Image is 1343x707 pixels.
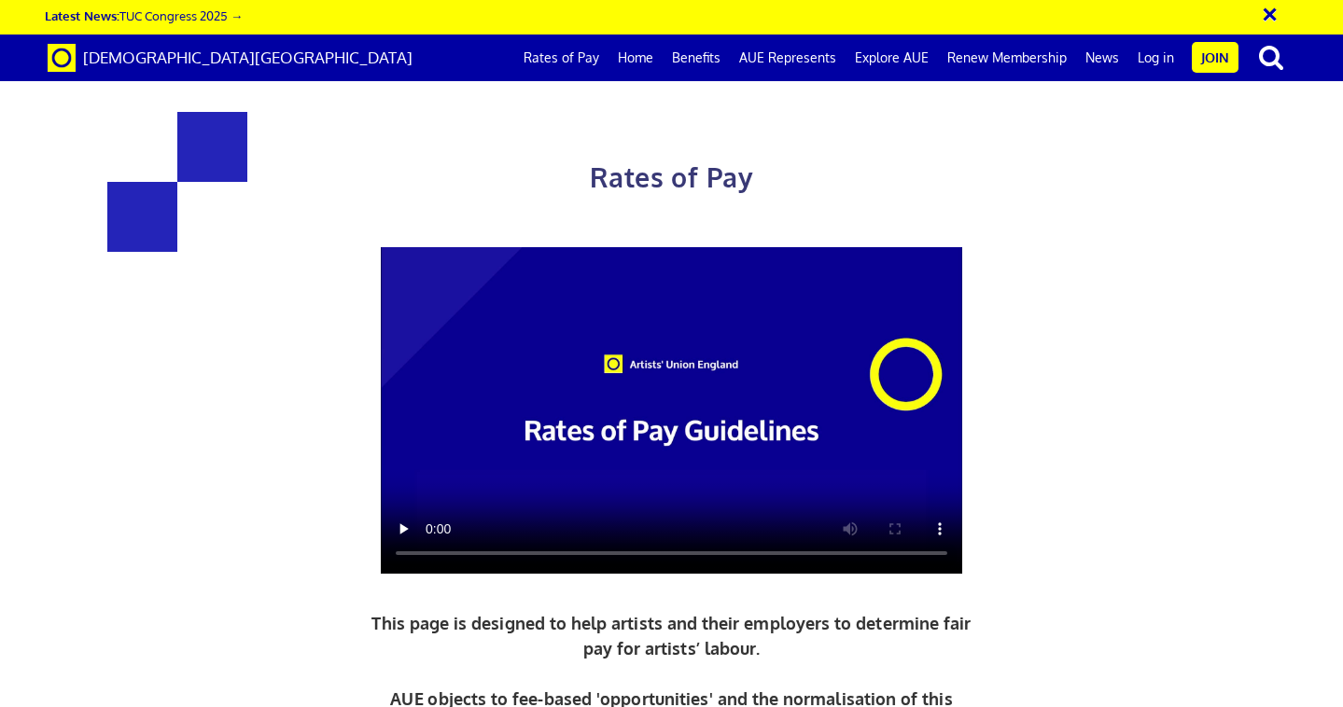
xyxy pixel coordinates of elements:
[83,48,413,67] span: [DEMOGRAPHIC_DATA][GEOGRAPHIC_DATA]
[846,35,938,81] a: Explore AUE
[663,35,730,81] a: Benefits
[34,35,427,81] a: Brand [DEMOGRAPHIC_DATA][GEOGRAPHIC_DATA]
[1128,35,1183,81] a: Log in
[1192,42,1238,73] a: Join
[938,35,1076,81] a: Renew Membership
[1242,37,1300,76] button: search
[590,160,753,194] span: Rates of Pay
[45,7,119,23] strong: Latest News:
[730,35,846,81] a: AUE Represents
[609,35,663,81] a: Home
[45,7,243,23] a: Latest News:TUC Congress 2025 →
[1076,35,1128,81] a: News
[514,35,609,81] a: Rates of Pay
